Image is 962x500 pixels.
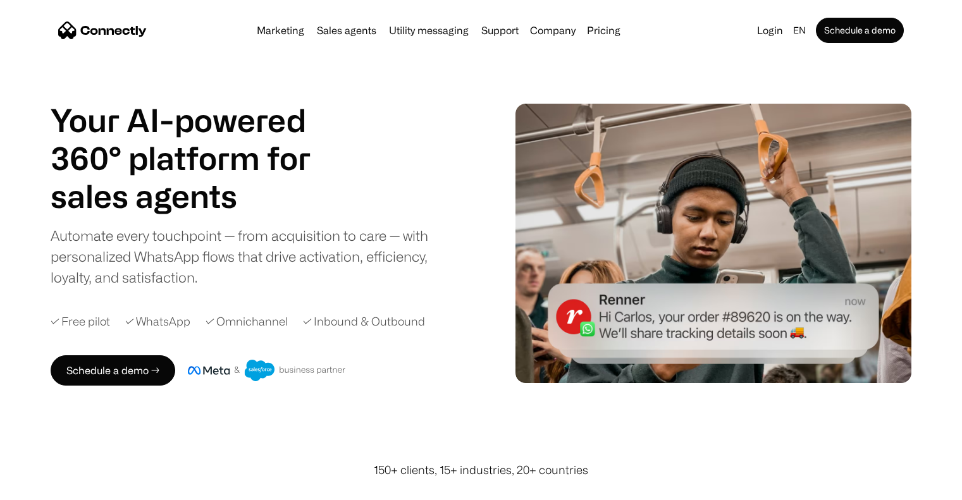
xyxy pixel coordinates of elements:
a: Schedule a demo [816,18,904,43]
a: Pricing [582,25,626,35]
h1: Your AI-powered 360° platform for [51,101,342,177]
a: Sales agents [312,25,381,35]
a: Utility messaging [384,25,474,35]
div: Company [526,21,579,39]
a: Schedule a demo → [51,355,175,386]
div: 150+ clients, 15+ industries, 20+ countries [374,461,588,479]
div: en [788,21,813,39]
aside: Language selected: English [13,477,76,496]
div: ✓ WhatsApp [125,313,190,330]
div: Company [530,21,576,39]
div: carousel [51,177,342,215]
div: Automate every touchpoint — from acquisition to care — with personalized WhatsApp flows that driv... [51,225,449,288]
div: ✓ Omnichannel [206,313,288,330]
a: home [58,21,147,40]
a: Support [476,25,524,35]
a: Login [752,21,788,39]
a: Marketing [252,25,309,35]
h1: sales agents [51,177,342,215]
ul: Language list [25,478,76,496]
div: en [793,21,806,39]
img: Meta and Salesforce business partner badge. [188,360,346,381]
div: 1 of 4 [51,177,342,215]
div: ✓ Free pilot [51,313,110,330]
div: ✓ Inbound & Outbound [303,313,425,330]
